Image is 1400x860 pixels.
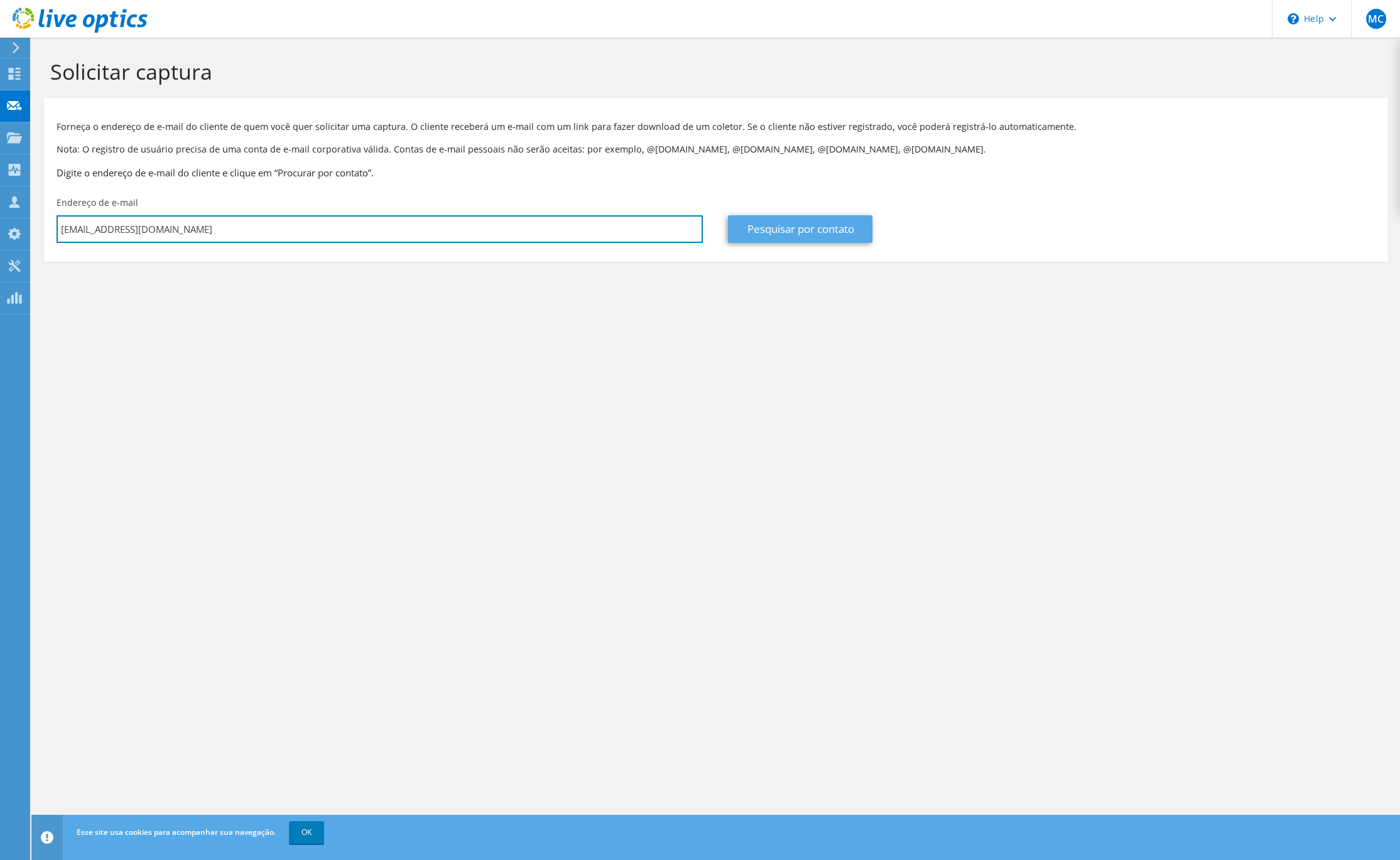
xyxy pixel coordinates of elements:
[77,827,276,837] span: Esse site usa cookies para acompanhar sua navegação.
[50,58,1375,85] h1: Solicitar captura
[57,196,138,209] label: Endereço de e-mail
[57,120,1375,134] p: Forneça o endereço de e-mail do cliente de quem você quer solicitar uma captura. O cliente recebe...
[1366,9,1386,29] span: MC
[728,215,872,243] a: Pesquisar por contato
[57,166,1375,180] h3: Digite o endereço de e-mail do cliente e clique em “Procurar por contato”.
[289,821,324,844] a: OK
[1288,13,1299,24] svg: \n
[57,142,1375,156] p: Nota: O registro de usuário precisa de uma conta de e-mail corporativa válida. Contas de e-mail p...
